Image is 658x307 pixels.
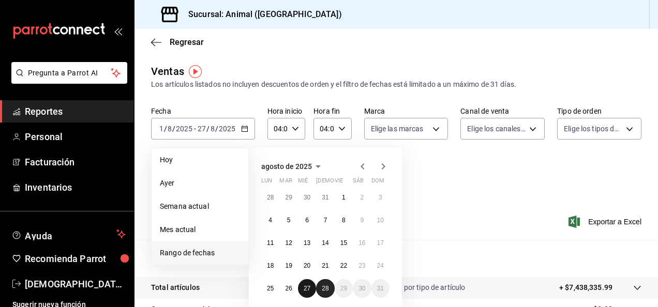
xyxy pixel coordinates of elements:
[279,177,292,188] abbr: martes
[261,162,312,171] span: agosto de 2025
[335,234,353,252] button: 15 de agosto de 2025
[194,125,196,133] span: -
[316,234,334,252] button: 14 de agosto de 2025
[261,256,279,275] button: 18 de agosto de 2025
[279,211,297,229] button: 5 de agosto de 2025
[298,234,316,252] button: 13 de agosto de 2025
[340,239,347,247] abbr: 15 de agosto de 2025
[267,194,274,201] abbr: 28 de julio de 2025
[316,279,334,298] button: 28 de agosto de 2025
[353,177,364,188] abbr: sábado
[210,125,215,133] input: --
[151,108,255,115] label: Fecha
[353,188,371,207] button: 2 de agosto de 2025
[279,188,297,207] button: 29 de julio de 2025
[25,180,126,194] span: Inventarios
[364,108,448,115] label: Marca
[268,217,272,224] abbr: 4 de agosto de 2025
[170,37,204,47] span: Regresar
[151,37,204,47] button: Regresar
[151,64,184,79] div: Ventas
[25,252,126,266] span: Recomienda Parrot
[335,211,353,229] button: 8 de agosto de 2025
[298,177,308,188] abbr: miércoles
[267,239,274,247] abbr: 11 de agosto de 2025
[360,217,364,224] abbr: 9 de agosto de 2025
[287,217,291,224] abbr: 5 de agosto de 2025
[160,248,240,258] span: Rango de fechas
[377,217,384,224] abbr: 10 de agosto de 2025
[180,8,342,21] h3: Sucursal: Animal ([GEOGRAPHIC_DATA])
[151,282,200,293] p: Total artículos
[261,177,272,188] abbr: lunes
[340,262,347,269] abbr: 22 de agosto de 2025
[279,279,297,298] button: 26 de agosto de 2025
[353,211,371,229] button: 9 de agosto de 2025
[261,188,279,207] button: 28 de julio de 2025
[342,194,346,201] abbr: 1 de agosto de 2025
[25,130,126,144] span: Personal
[322,194,328,201] abbr: 31 de julio de 2025
[335,188,353,207] button: 1 de agosto de 2025
[377,285,384,292] abbr: 31 de agosto de 2025
[371,177,384,188] abbr: domingo
[160,224,240,235] span: Mes actual
[322,262,328,269] abbr: 21 de agosto de 2025
[467,124,526,134] span: Elige los canales de venta
[218,125,236,133] input: ----
[261,234,279,252] button: 11 de agosto de 2025
[25,155,126,169] span: Facturación
[358,285,365,292] abbr: 30 de agosto de 2025
[298,211,316,229] button: 6 de agosto de 2025
[7,75,127,86] a: Pregunta a Parrot AI
[11,62,127,84] button: Pregunta a Parrot AI
[197,125,206,133] input: --
[304,194,310,201] abbr: 30 de julio de 2025
[151,79,641,90] div: Los artículos listados no incluyen descuentos de orden y el filtro de fechas está limitado a un m...
[316,211,334,229] button: 7 de agosto de 2025
[571,216,641,228] button: Exportar a Excel
[353,256,371,275] button: 23 de agosto de 2025
[557,108,641,115] label: Tipo de orden
[298,188,316,207] button: 30 de julio de 2025
[285,194,292,201] abbr: 29 de julio de 2025
[25,277,126,291] span: [DEMOGRAPHIC_DATA][PERSON_NAME]
[371,234,390,252] button: 17 de agosto de 2025
[316,177,377,188] abbr: jueves
[379,194,382,201] abbr: 3 de agosto de 2025
[358,262,365,269] abbr: 23 de agosto de 2025
[313,108,351,115] label: Hora fin
[371,188,390,207] button: 3 de agosto de 2025
[206,125,210,133] span: /
[316,188,334,207] button: 31 de julio de 2025
[298,256,316,275] button: 20 de agosto de 2025
[261,279,279,298] button: 25 de agosto de 2025
[189,65,202,78] img: Tooltip marker
[304,262,310,269] abbr: 20 de agosto de 2025
[304,239,310,247] abbr: 13 de agosto de 2025
[559,282,612,293] p: + $7,438,335.99
[371,256,390,275] button: 24 de agosto de 2025
[358,239,365,247] abbr: 16 de agosto de 2025
[285,285,292,292] abbr: 26 de agosto de 2025
[279,256,297,275] button: 19 de agosto de 2025
[316,256,334,275] button: 21 de agosto de 2025
[267,285,274,292] abbr: 25 de agosto de 2025
[322,285,328,292] abbr: 28 de agosto de 2025
[322,239,328,247] abbr: 14 de agosto de 2025
[460,108,545,115] label: Canal de venta
[167,125,172,133] input: --
[324,217,327,224] abbr: 7 de agosto de 2025
[172,125,175,133] span: /
[164,125,167,133] span: /
[285,262,292,269] abbr: 19 de agosto de 2025
[175,125,193,133] input: ----
[340,285,347,292] abbr: 29 de agosto de 2025
[160,201,240,212] span: Semana actual
[342,217,346,224] abbr: 8 de agosto de 2025
[285,239,292,247] abbr: 12 de agosto de 2025
[298,279,316,298] button: 27 de agosto de 2025
[564,124,622,134] span: Elige los tipos de orden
